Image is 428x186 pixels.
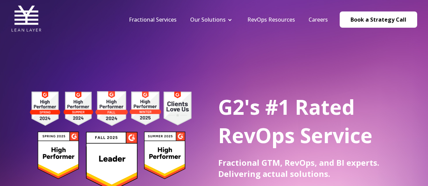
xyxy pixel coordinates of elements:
a: Our Solutions [190,16,226,23]
a: RevOps Resources [247,16,295,23]
a: Careers [309,16,328,23]
img: Lean Layer Logo [11,3,42,34]
a: Book a Strategy Call [340,11,417,28]
div: Navigation Menu [122,16,335,23]
span: G2's #1 Rated RevOps Service [218,93,373,149]
a: Fractional Services [129,16,177,23]
span: Fractional GTM, RevOps, and BI experts. Delivering actual solutions. [218,157,379,179]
